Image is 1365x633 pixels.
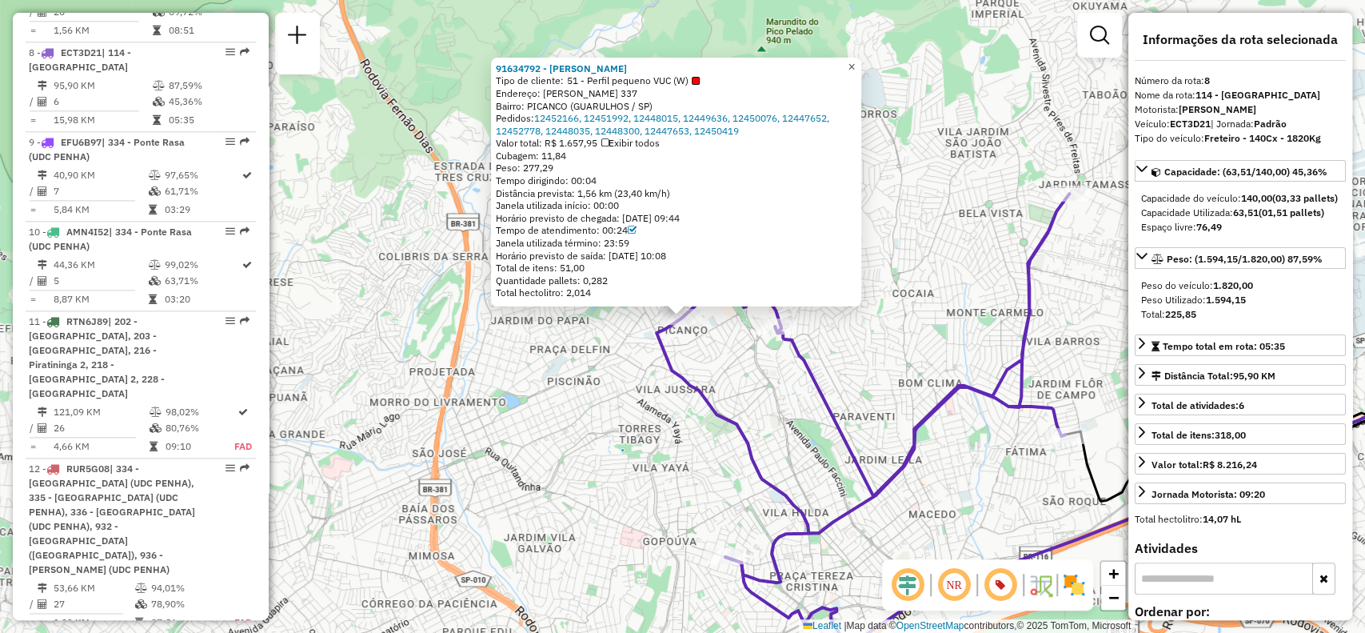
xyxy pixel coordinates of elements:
[1141,220,1339,234] div: Espaço livre:
[29,136,185,162] span: 9 -
[496,286,856,299] div: Total hectolitro: 2,014
[135,599,147,609] i: % de utilização da cubagem
[168,94,249,110] td: 45,36%
[163,291,241,307] td: 03:20
[53,273,147,289] td: 5
[240,463,249,473] em: Rota exportada
[496,112,856,137] div: Pedidos:
[53,167,147,183] td: 40,90 KM
[1179,103,1256,115] strong: [PERSON_NAME]
[29,46,131,73] span: 8 -
[53,22,152,38] td: 1,56 KM
[135,583,147,593] i: % de utilização do peso
[848,60,855,74] span: ×
[29,226,192,252] span: | 334 - Ponte Rasa (UDC PENHA)
[29,420,37,436] td: /
[163,167,241,183] td: 97,65%
[165,439,233,455] td: 09:10
[38,599,47,609] i: Total de Atividades
[29,291,37,307] td: =
[496,262,856,274] div: Total de itens: 51,00
[1203,513,1241,525] strong: 14,07 hL
[38,407,47,417] i: Distância Total
[1135,247,1346,269] a: Peso: (1.594,15/1.820,00) 87,59%
[567,74,700,87] span: 51 - Perfil pequeno VUC (W)
[1135,272,1346,328] div: Peso: (1.594,15/1.820,00) 87,59%
[53,615,134,631] td: 1,99 KM
[1167,253,1323,265] span: Peso: (1.594,15/1.820,00) 87,59%
[1151,369,1275,383] div: Distância Total:
[38,276,47,286] i: Total de Atividades
[226,47,235,57] em: Opções
[1233,206,1259,218] strong: 63,51
[1135,483,1346,504] a: Jornada Motorista: 09:20
[150,580,217,596] td: 94,01%
[233,439,253,455] td: FAD
[1135,364,1346,386] a: Distância Total:95,90 KM
[1213,279,1253,291] strong: 1.820,00
[496,62,627,74] a: 91634792 - [PERSON_NAME]
[168,4,249,20] td: 69,72%
[53,94,152,110] td: 6
[226,137,235,146] em: Opções
[1108,563,1119,583] span: +
[53,78,152,94] td: 95,90 KM
[1141,191,1339,206] div: Capacidade do veículo:
[53,596,134,612] td: 27
[38,583,47,593] i: Distância Total
[163,183,241,199] td: 61,71%
[1101,586,1125,610] a: Zoom out
[240,226,249,236] em: Rota exportada
[29,112,37,128] td: =
[61,136,102,148] span: EFU6B97
[1135,32,1346,47] h4: Informações da rota selecionada
[29,226,192,252] span: 10 -
[53,439,149,455] td: 4,66 KM
[148,186,160,196] i: % de utilização da cubagem
[163,202,241,218] td: 03:29
[153,81,165,90] i: % de utilização do peso
[148,260,160,270] i: % de utilização do peso
[1135,102,1346,117] div: Motorista:
[29,315,165,399] span: 11 -
[148,205,156,214] i: Tempo total em rota
[1233,370,1275,382] span: 95,90 KM
[53,4,152,20] td: 26
[226,226,235,236] em: Opções
[799,619,1135,633] div: Map data © contributors,© 2025 TomTom, Microsoft
[496,224,856,237] div: Tempo de atendimento: 00:24
[53,580,134,596] td: 53,66 KM
[53,257,147,273] td: 44,36 KM
[1135,88,1346,102] div: Nome da rota:
[165,404,233,420] td: 98,02%
[29,4,37,20] td: /
[1084,19,1116,51] a: Exibir filtros
[29,439,37,455] td: =
[38,186,47,196] i: Total de Atividades
[226,316,235,326] em: Opções
[150,596,217,612] td: 78,90%
[601,137,660,149] span: Exibir todos
[165,420,233,436] td: 80,76%
[29,273,37,289] td: /
[1135,160,1346,182] a: Capacidade: (63,51/140,00) 45,36%
[150,423,162,433] i: % de utilização da cubagem
[1141,279,1253,291] span: Peso do veículo:
[53,420,149,436] td: 26
[29,22,37,38] td: =
[1211,118,1287,130] span: | Jornada:
[53,112,152,128] td: 15,98 KM
[29,463,195,575] span: 12 -
[38,81,47,90] i: Distância Total
[29,136,185,162] span: | 334 - Ponte Rasa (UDC PENHA)
[496,137,856,150] div: Valor total: R$ 1.657,95
[496,74,856,87] div: Tipo de cliente:
[168,112,249,128] td: 05:35
[1151,428,1246,443] div: Total de itens:
[38,170,47,180] i: Distância Total
[1254,118,1287,130] strong: Padrão
[38,260,47,270] i: Distância Total
[1135,117,1346,131] div: Veículo:
[1196,221,1222,233] strong: 76,49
